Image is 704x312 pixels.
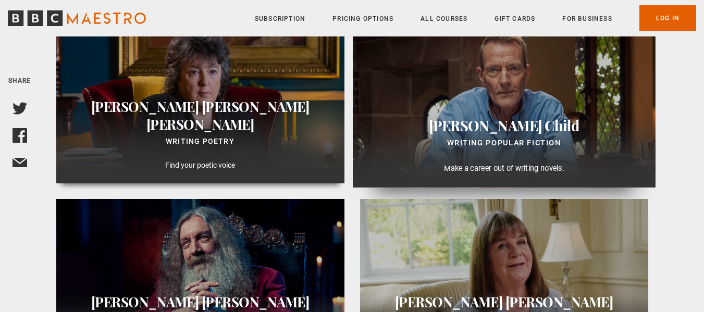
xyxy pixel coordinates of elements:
span: [PERSON_NAME] [PERSON_NAME] [91,98,310,116]
div: Writing Popular Fiction [361,137,646,150]
a: For business [562,14,612,24]
svg: BBC Maestro [8,10,146,26]
span: [PERSON_NAME] [505,293,613,311]
span: Child [545,116,579,134]
a: Log In [639,5,696,31]
a: [PERSON_NAME] [PERSON_NAME] [PERSON_NAME] Writing Poetry Find your poetic voice [56,21,344,183]
a: Subscription [255,14,305,24]
nav: Primary [255,5,696,31]
span: Share [8,77,31,84]
p: Find your poetic voice [65,160,336,171]
span: [PERSON_NAME] [428,116,541,134]
span: [PERSON_NAME] [146,116,254,133]
p: Make a career out of writing novels. [361,163,646,174]
span: [PERSON_NAME] [202,293,310,311]
span: [PERSON_NAME] [91,293,199,311]
a: Gift Cards [495,14,535,24]
a: [PERSON_NAME] Child Writing Popular Fiction Make a career out of writing novels. [360,21,648,183]
span: [PERSON_NAME] [395,293,503,311]
div: Writing Poetry [65,135,336,148]
a: All Courses [421,14,467,24]
a: Pricing Options [332,14,393,24]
